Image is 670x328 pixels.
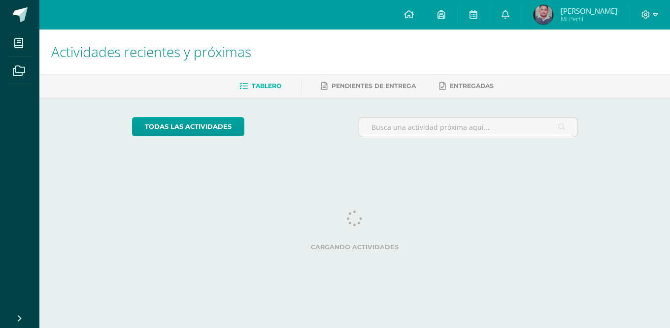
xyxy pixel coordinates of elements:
[132,243,578,251] label: Cargando actividades
[439,78,494,94] a: Entregadas
[450,82,494,89] span: Entregadas
[239,78,281,94] a: Tablero
[252,82,281,89] span: Tablero
[561,15,617,23] span: Mi Perfil
[561,6,617,16] span: [PERSON_NAME]
[534,5,553,25] img: 4996760b725d245cd4cf0ac0e75d2339.png
[132,117,244,136] a: todas las Actividades
[359,118,577,137] input: Busca una actividad próxima aquí...
[332,82,416,89] span: Pendientes de entrega
[51,42,251,61] span: Actividades recientes y próximas
[321,78,416,94] a: Pendientes de entrega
